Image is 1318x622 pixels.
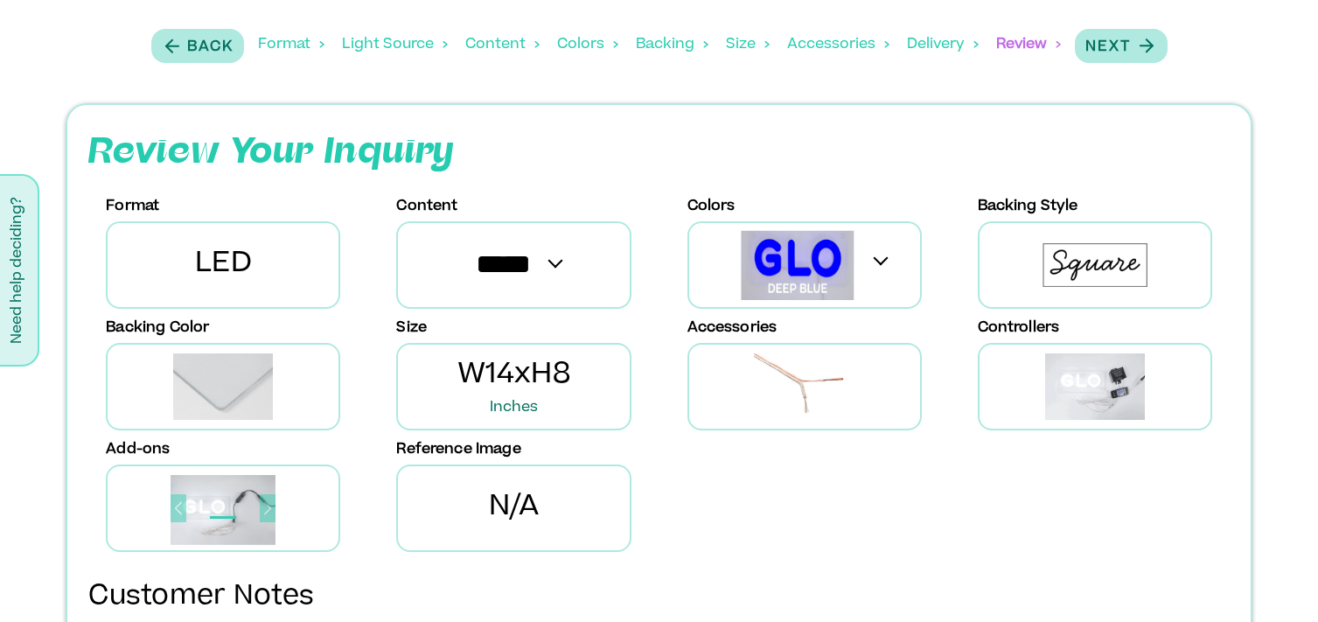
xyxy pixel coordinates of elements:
div: Accessories [787,17,889,72]
div: Delivery [907,17,979,72]
p: Accessories [687,318,778,339]
p: Review Your Inquiry [88,126,457,178]
div: Format [258,17,324,72]
div: Light Source [342,17,448,72]
div: Review [996,17,1061,72]
img: 0 img [171,475,275,545]
span: Inches [457,397,570,418]
img: Img Image https://glo-studio-resources.s3.amazonaws.com/dba8c709-1175-4511-abf6-65825bff2fc7-LED%... [741,230,854,300]
p: Backing Color [106,318,209,339]
p: Content [396,196,457,217]
p: Size [396,318,427,339]
p: LED [195,244,252,286]
div: Colors [557,17,618,72]
button: Next [1075,29,1168,63]
p: Controllers [978,318,1060,339]
span: W14xH8 [457,355,570,418]
div: Content [465,17,540,72]
p: Format [106,196,159,217]
p: Customer Notes [88,578,1229,618]
p: Colors [687,196,736,217]
iframe: Chat Widget [1231,538,1318,622]
p: Backing Style [978,196,1078,217]
p: Add-ons [106,439,170,460]
p: Next [1085,37,1131,58]
p: N/A [489,487,540,529]
button: Back [151,29,244,63]
p: Reference Image [396,439,520,460]
div: Backing [636,17,708,72]
img: Backing Img [1029,232,1161,298]
div: Size [726,17,770,72]
p: Back [187,37,234,58]
button: Slide 1 [210,507,236,528]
